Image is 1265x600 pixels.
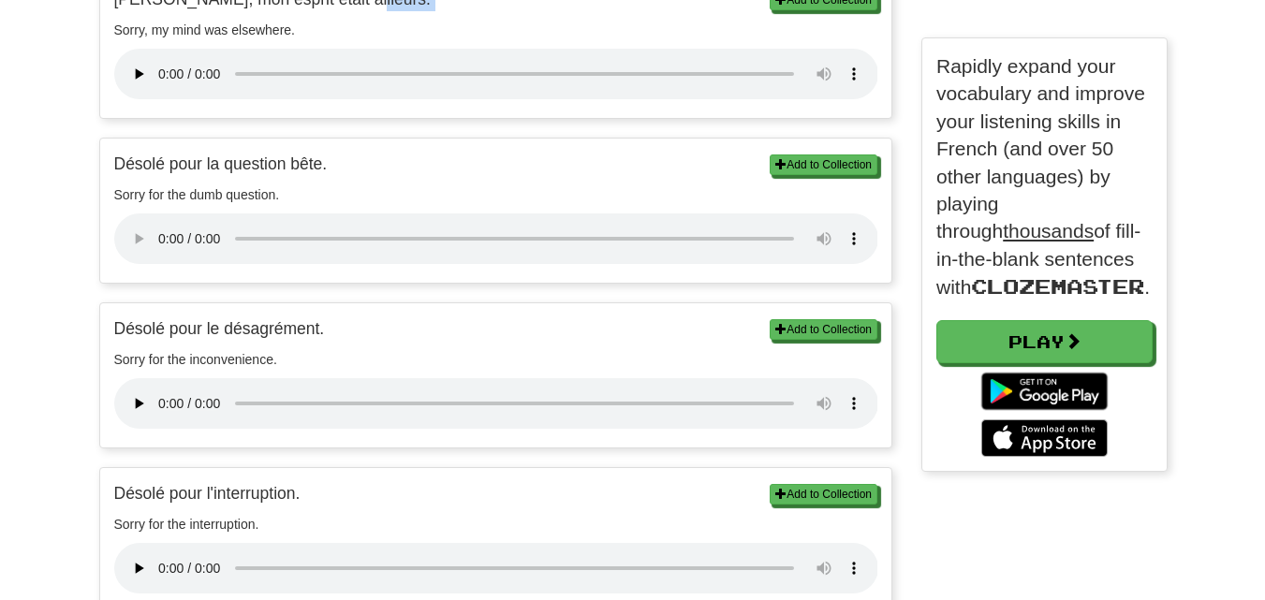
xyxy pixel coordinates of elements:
button: Add to Collection [770,484,877,505]
button: Add to Collection [770,154,877,175]
p: Désolé pour la question bête. [114,153,878,176]
p: Sorry for the interruption. [114,515,878,534]
img: Download_on_the_App_Store_Badge_US-UK_135x40-25178aeef6eb6b83b96f5f2d004eda3bffbb37122de64afbaef7... [981,419,1108,457]
u: thousands [1003,220,1094,241]
p: Sorry for the inconvenience. [114,350,878,369]
p: Rapidly expand your vocabulary and improve your listening skills in French (and over 50 other lan... [936,52,1153,301]
p: Désolé pour le désagrément. [114,317,878,341]
p: Sorry for the dumb question. [114,185,878,204]
img: Get it on Google Play [972,363,1117,419]
span: Clozemaster [971,274,1144,298]
a: Play [936,320,1153,363]
button: Add to Collection [770,319,877,340]
p: Sorry, my mind was elsewhere. [114,21,878,39]
p: Désolé pour l'interruption. [114,482,878,505]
